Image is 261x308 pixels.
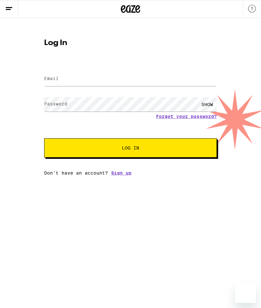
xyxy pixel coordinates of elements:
[44,39,217,47] h1: Log In
[198,97,217,112] div: SHOW
[122,146,139,150] span: Log In
[111,170,131,176] a: Sign up
[44,138,217,158] button: Log In
[44,72,217,86] input: Email
[235,282,256,303] iframe: Button to launch messaging window
[156,114,217,119] a: Forgot your password?
[44,76,59,81] label: Email
[44,101,67,106] label: Password
[44,170,217,176] div: Don't have an account?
